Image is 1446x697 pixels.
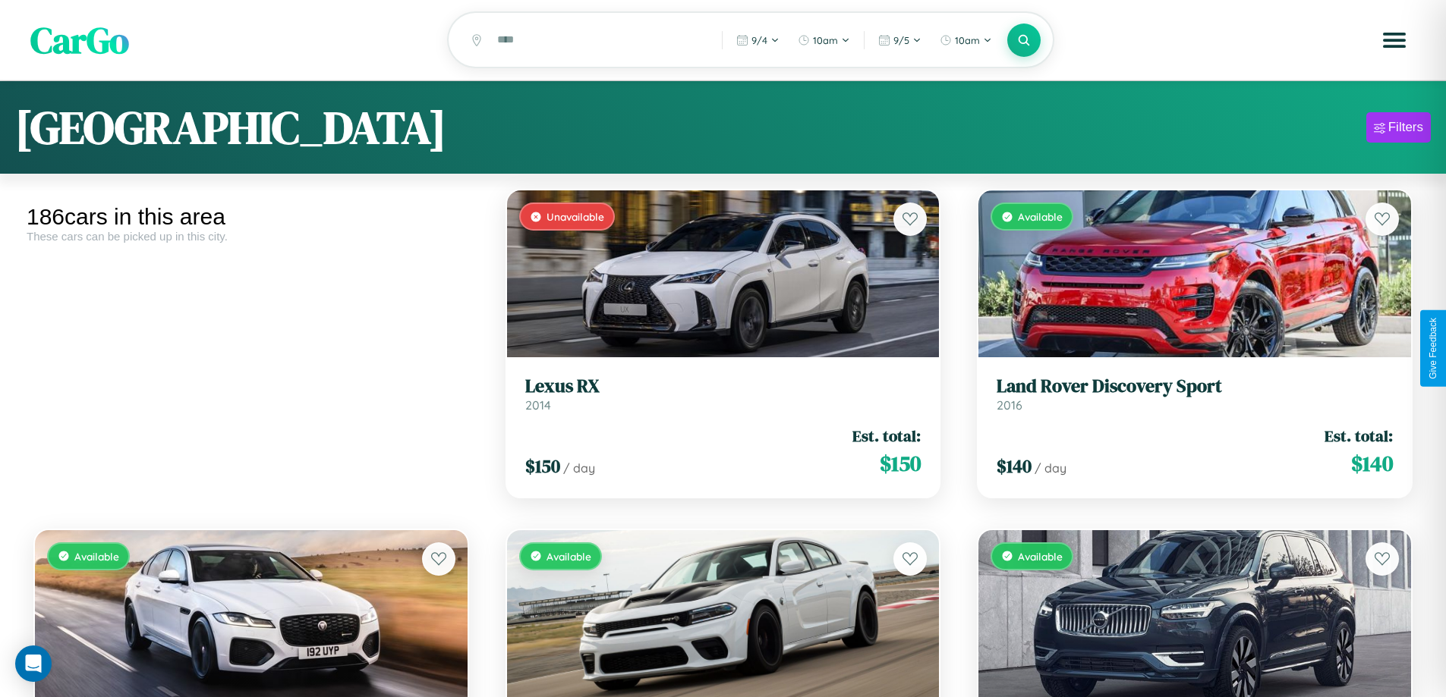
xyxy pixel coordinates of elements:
[729,28,787,52] button: 9/4
[1373,19,1416,61] button: Open menu
[955,34,980,46] span: 10am
[932,28,1000,52] button: 10am
[751,34,767,46] span: 9 / 4
[871,28,929,52] button: 9/5
[1351,448,1393,479] span: $ 140
[880,448,921,479] span: $ 150
[1428,318,1438,379] div: Give Feedback
[547,550,591,563] span: Available
[1018,550,1063,563] span: Available
[525,454,560,479] span: $ 150
[563,460,595,476] span: / day
[30,15,129,65] span: CarGo
[997,375,1393,397] h3: Land Rover Discovery Sport
[15,96,446,159] h1: [GEOGRAPHIC_DATA]
[525,375,921,397] h3: Lexus RX
[525,397,551,413] span: 2014
[1366,112,1431,143] button: Filters
[27,230,476,243] div: These cars can be picked up in this city.
[1388,120,1423,135] div: Filters
[852,425,921,447] span: Est. total:
[997,454,1032,479] span: $ 140
[74,550,119,563] span: Available
[547,210,604,223] span: Unavailable
[813,34,838,46] span: 10am
[1018,210,1063,223] span: Available
[525,375,921,413] a: Lexus RX2014
[1325,425,1393,447] span: Est. total:
[997,397,1022,413] span: 2016
[15,645,52,682] div: Open Intercom Messenger
[997,375,1393,413] a: Land Rover Discovery Sport2016
[893,34,909,46] span: 9 / 5
[790,28,858,52] button: 10am
[1035,460,1066,476] span: / day
[27,204,476,230] div: 186 cars in this area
